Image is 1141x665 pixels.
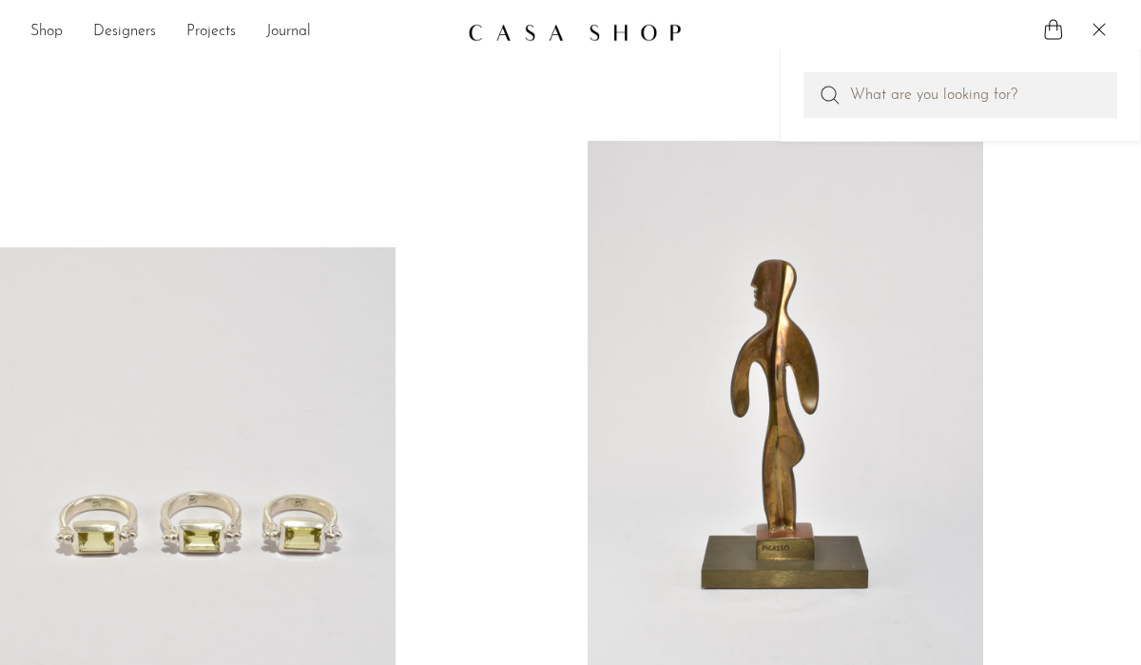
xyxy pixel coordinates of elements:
[266,20,311,45] a: Journal
[93,20,156,45] a: Designers
[30,16,453,49] nav: Desktop navigation
[30,16,453,49] ul: NEW HEADER MENU
[186,20,236,45] a: Projects
[30,20,63,45] a: Shop
[803,72,1117,118] input: Perform a search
